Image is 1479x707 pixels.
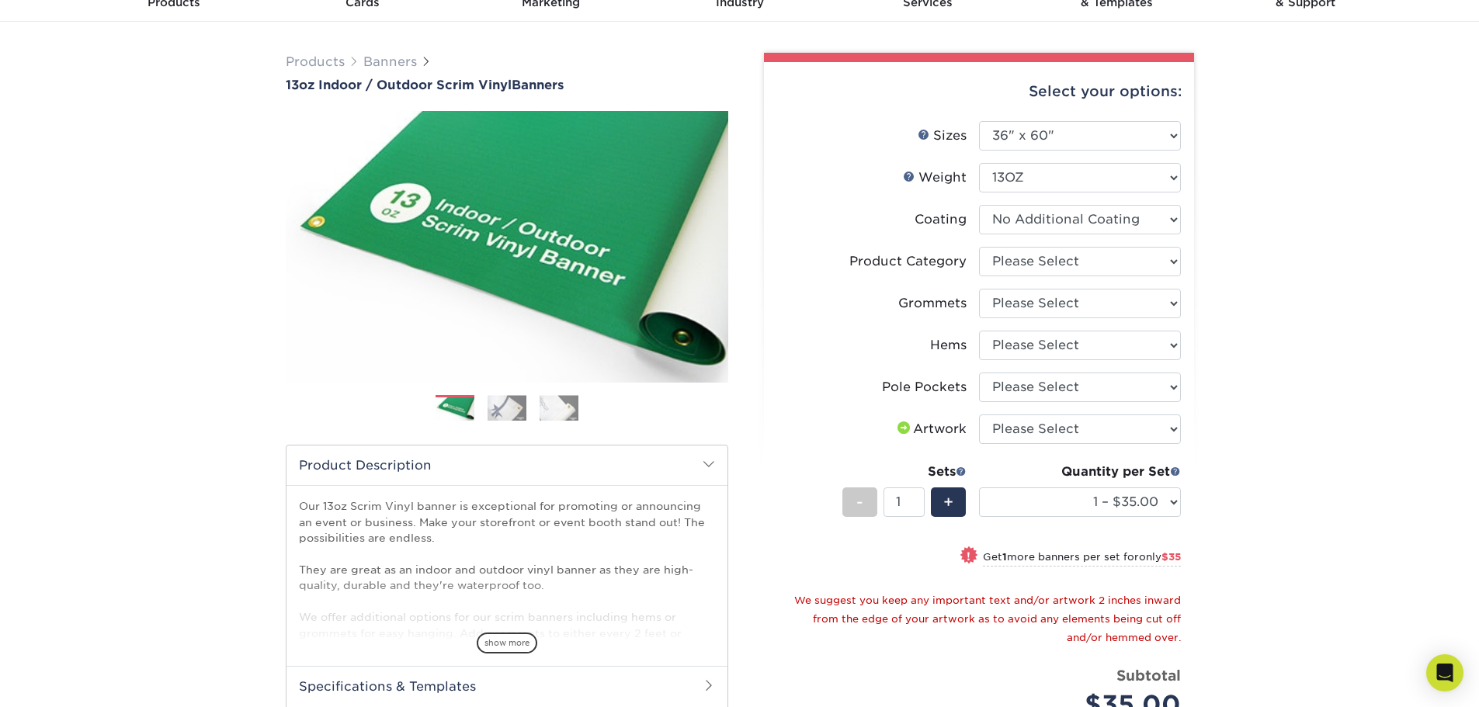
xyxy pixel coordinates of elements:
[1002,551,1007,563] strong: 1
[286,54,345,69] a: Products
[915,210,967,229] div: Coating
[776,62,1182,121] div: Select your options:
[894,420,967,438] div: Artwork
[903,168,967,187] div: Weight
[1139,551,1181,563] span: only
[488,395,526,421] img: Banners 02
[1426,654,1463,691] div: Open Intercom Messenger
[286,666,727,706] h2: Specifications & Templates
[842,463,967,481] div: Sets
[286,445,727,485] h2: Product Description
[794,594,1181,643] small: We suggest you keep any important text and/or artwork 2 inches inward from the edge of your artwo...
[856,490,863,514] span: -
[363,54,417,69] a: Banners
[930,336,967,355] div: Hems
[4,660,132,702] iframe: Google Customer Reviews
[477,632,537,653] span: show more
[983,551,1181,567] small: Get more banners per set for
[286,78,512,92] span: 13oz Indoor / Outdoor Scrim Vinyl
[540,395,578,421] img: Banners 03
[1116,667,1181,684] strong: Subtotal
[849,252,967,271] div: Product Category
[286,78,728,92] h1: Banners
[436,396,474,423] img: Banners 01
[882,378,967,397] div: Pole Pockets
[1161,551,1181,563] span: $35
[898,294,967,313] div: Grommets
[967,548,970,564] span: !
[286,78,728,92] a: 13oz Indoor / Outdoor Scrim VinylBanners
[943,490,953,514] span: +
[979,463,1181,481] div: Quantity per Set
[286,94,728,400] img: 13oz Indoor / Outdoor Scrim Vinyl 01
[918,126,967,145] div: Sizes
